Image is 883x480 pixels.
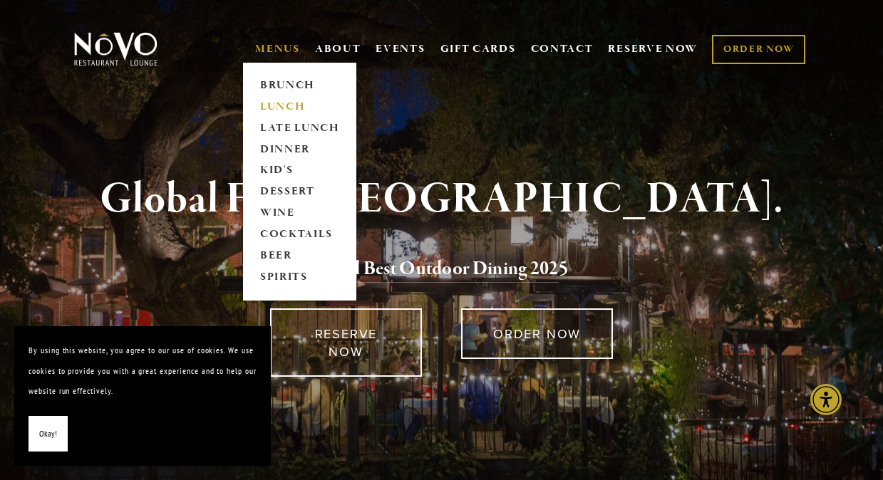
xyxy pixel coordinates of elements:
[100,172,783,226] strong: Global Fare. [GEOGRAPHIC_DATA].
[14,326,271,466] section: Cookie banner
[255,75,344,96] a: BRUNCH
[315,256,559,283] a: Voted Best Outdoor Dining 202
[376,42,425,56] a: EVENTS
[712,35,805,64] a: ORDER NOW
[255,224,344,246] a: COCKTAILS
[608,36,698,63] a: RESERVE NOW
[29,416,68,452] button: Okay!
[315,42,361,56] a: ABOUT
[440,36,516,63] a: GIFT CARDS
[461,308,613,359] a: ORDER NOW
[39,424,57,444] span: Okay!
[255,182,344,203] a: DESSERT
[255,139,344,160] a: DINNER
[255,246,344,267] a: BEER
[270,308,422,377] a: RESERVE NOW
[29,340,257,402] p: By using this website, you agree to our use of cookies. We use cookies to provide you with a grea...
[255,118,344,139] a: LATE LUNCH
[255,160,344,182] a: KID'S
[255,267,344,288] a: SPIRITS
[531,36,594,63] a: CONTACT
[71,31,160,67] img: Novo Restaurant &amp; Lounge
[810,384,842,415] div: Accessibility Menu
[255,96,344,118] a: LUNCH
[255,42,300,56] a: MENUS
[93,254,789,284] h2: 5
[255,203,344,224] a: WINE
